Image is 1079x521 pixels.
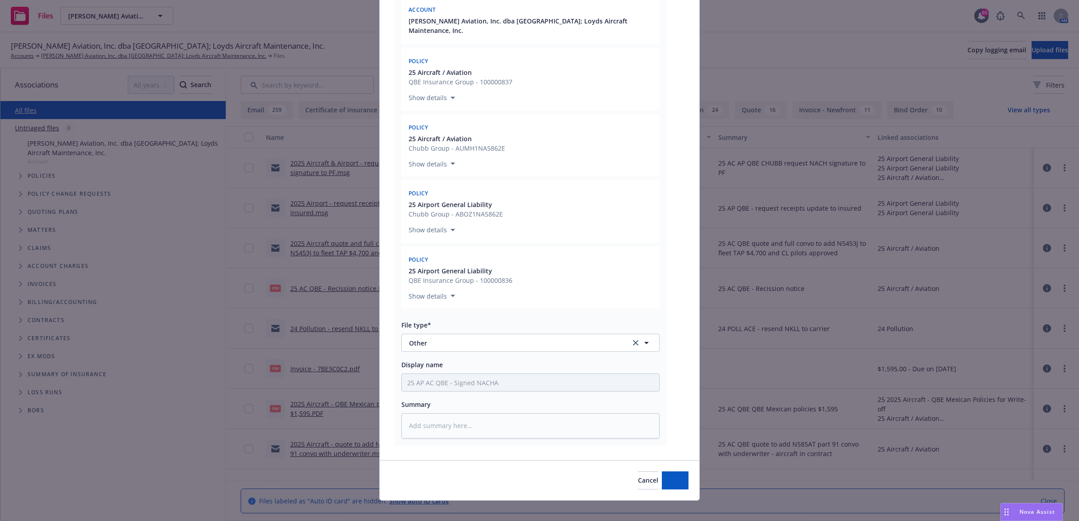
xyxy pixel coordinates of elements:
button: Show details [405,92,459,103]
button: Nova Assist [1000,503,1063,521]
span: Policy [409,124,428,131]
button: 25 Aircraft / Aviation [409,134,505,143]
button: Show details [405,225,459,235]
span: Add files [662,476,688,484]
span: Account [409,6,436,14]
span: Summary [401,400,431,409]
span: Other [409,338,618,348]
button: Show details [405,290,459,301]
span: QBE Insurance Group - 100000837 [409,77,512,87]
button: [PERSON_NAME] Aviation, Inc. dba [GEOGRAPHIC_DATA]; Loyds Aircraft Maintenance, Inc. [409,16,654,35]
span: 25 Airport General Liability [409,200,492,209]
span: 25 Aircraft / Aviation [409,134,472,143]
button: 25 Aircraft / Aviation [409,68,512,77]
a: clear selection [630,337,641,348]
span: Cancel [638,476,658,484]
button: 25 Airport General Liability [409,200,503,209]
span: Chubb Group - ABOZ1NA5862E [409,209,503,219]
button: 25 Airport General Liability [409,266,512,276]
span: File type* [401,321,431,329]
button: Add files [662,471,688,489]
input: Add display name here... [402,374,659,391]
span: Nova Assist [1019,508,1055,516]
span: Policy [409,256,428,263]
button: Cancel [638,471,658,489]
span: Policy [409,189,428,197]
span: Chubb Group - AUMH1NA5862E [409,143,505,153]
button: Otherclear selection [401,334,660,352]
div: Drag to move [1001,503,1012,521]
span: Policy [409,57,428,65]
span: Display name [401,360,443,369]
span: 25 Aircraft / Aviation [409,68,472,77]
button: Show details [405,158,459,169]
span: 25 Airport General Liability [409,266,492,276]
span: QBE Insurance Group - 100000836 [409,276,512,285]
